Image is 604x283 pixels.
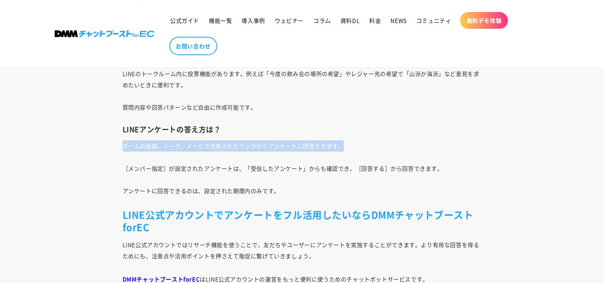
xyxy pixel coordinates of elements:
span: 無料デモ体験 [466,17,501,24]
a: 機能一覧 [204,12,237,29]
a: 公式ガイド [165,12,204,29]
a: 料金 [364,12,386,29]
p: ホームの投稿、トーク、メールで共有されたリンクからアンケートに回答できます。 ［メンバー指定］が設定されたアンケートは、「受信したアンケート」からも確認でき、［回答する］から回答できます。 アン... [123,140,482,196]
span: 導入事例 [242,17,265,24]
span: ウェビナー [275,17,304,24]
a: コラム [309,12,336,29]
a: ウェビナー [270,12,309,29]
h2: LINE公式アカウントでアンケートをフル活用したいならDMMチャットブーストforEC [123,208,482,233]
span: 資料DL [341,17,360,24]
a: 無料デモ体験 [460,12,508,29]
p: LINEのトークルーム内に投票機能があります。例えば「今度の飲み会の場所の希望」やレジャー先の希望で「山派か海派」など意見を求めたいときに便利です。 質問内容や回答パターンなど自由に作成可能です。 [123,68,482,113]
a: コミュニティ [412,12,456,29]
a: NEWS [386,12,411,29]
a: 資料DL [336,12,364,29]
span: コラム [313,17,331,24]
span: NEWS [390,17,406,24]
h3: LINEアンケートの答え方は？ [123,125,482,134]
span: お問い合わせ [176,42,211,50]
span: コミュニティ [416,17,452,24]
span: 機能一覧 [209,17,232,24]
img: 株式会社DMM Boost [55,30,154,37]
strong: DMMチャットブーストforEC [123,275,200,283]
span: 料金 [369,17,381,24]
p: LINE公式アカウントではリサーチ機能を使うことで、友だちやユーザーにアンケートを実施することができます。より有用な回答を得るためにも、注意点や活用ポイントを押さえて販促に繋げていきましょう。 [123,239,482,261]
span: 公式ガイド [170,17,199,24]
a: お問い合わせ [169,37,217,55]
a: 導入事例 [237,12,269,29]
